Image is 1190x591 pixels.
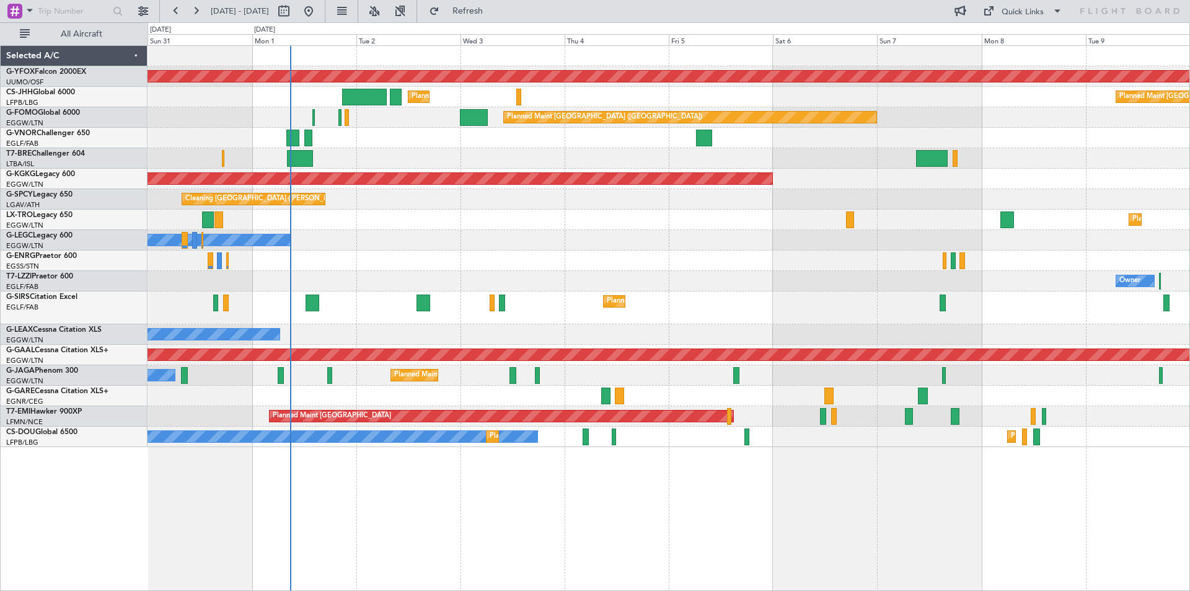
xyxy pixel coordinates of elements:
[6,150,32,158] span: T7-BRE
[150,25,171,35] div: [DATE]
[6,150,85,158] a: T7-BREChallenger 604
[6,68,35,76] span: G-YFOX
[6,326,102,334] a: G-LEAXCessna Citation XLS
[6,109,38,117] span: G-FOMO
[6,429,35,436] span: CS-DOU
[6,303,38,312] a: EGLF/FAB
[982,34,1086,45] div: Mon 8
[6,367,35,375] span: G-JAGA
[6,397,43,406] a: EGNR/CEG
[6,232,33,239] span: G-LEGC
[423,1,498,21] button: Refresh
[412,87,607,106] div: Planned Maint [GEOGRAPHIC_DATA] ([GEOGRAPHIC_DATA])
[565,34,669,45] div: Thu 4
[6,130,37,137] span: G-VNOR
[1086,34,1190,45] div: Tue 9
[6,293,77,301] a: G-SIRSCitation Excel
[6,191,33,198] span: G-SPCY
[773,34,877,45] div: Sat 6
[977,1,1069,21] button: Quick Links
[6,221,43,230] a: EGGW/LTN
[6,262,39,271] a: EGSS/STN
[461,34,565,45] div: Wed 3
[1119,272,1140,290] div: Owner
[490,427,685,446] div: Planned Maint [GEOGRAPHIC_DATA] ([GEOGRAPHIC_DATA])
[6,347,108,354] a: G-GAALCessna Citation XLS+
[6,356,43,365] a: EGGW/LTN
[6,335,43,345] a: EGGW/LTN
[6,252,77,260] a: G-ENRGPraetor 600
[6,273,32,280] span: T7-LZZI
[6,139,38,148] a: EGLF/FAB
[211,6,269,17] span: [DATE] - [DATE]
[6,232,73,239] a: G-LEGCLegacy 600
[148,34,252,45] div: Sun 31
[669,34,773,45] div: Fri 5
[6,130,90,137] a: G-VNORChallenger 650
[6,252,35,260] span: G-ENRG
[6,98,38,107] a: LFPB/LBG
[6,68,86,76] a: G-YFOXFalcon 2000EX
[6,282,38,291] a: EGLF/FAB
[6,408,30,415] span: T7-EMI
[6,273,73,280] a: T7-LZZIPraetor 600
[6,376,43,386] a: EGGW/LTN
[394,366,589,384] div: Planned Maint [GEOGRAPHIC_DATA] ([GEOGRAPHIC_DATA])
[6,159,34,169] a: LTBA/ISL
[6,109,80,117] a: G-FOMOGlobal 6000
[185,190,360,208] div: Cleaning [GEOGRAPHIC_DATA] ([PERSON_NAME] Intl)
[6,89,33,96] span: CS-JHH
[6,171,75,178] a: G-KGKGLegacy 600
[6,118,43,128] a: EGGW/LTN
[607,292,802,311] div: Planned Maint [GEOGRAPHIC_DATA] ([GEOGRAPHIC_DATA])
[6,211,33,219] span: LX-TRO
[6,408,82,415] a: T7-EMIHawker 900XP
[6,78,43,87] a: UUMO/OSF
[1002,6,1044,19] div: Quick Links
[6,89,75,96] a: CS-JHHGlobal 6000
[6,417,43,427] a: LFMN/NCE
[6,211,73,219] a: LX-TROLegacy 650
[273,407,391,425] div: Planned Maint [GEOGRAPHIC_DATA]
[6,171,35,178] span: G-KGKG
[6,438,38,447] a: LFPB/LBG
[6,293,30,301] span: G-SIRS
[254,25,275,35] div: [DATE]
[6,241,43,251] a: EGGW/LTN
[6,388,108,395] a: G-GARECessna Citation XLS+
[6,326,33,334] span: G-LEAX
[6,367,78,375] a: G-JAGAPhenom 300
[6,200,40,210] a: LGAV/ATH
[6,191,73,198] a: G-SPCYLegacy 650
[6,347,35,354] span: G-GAAL
[356,34,461,45] div: Tue 2
[252,34,356,45] div: Mon 1
[442,7,494,16] span: Refresh
[32,30,131,38] span: All Aircraft
[14,24,134,44] button: All Aircraft
[38,2,109,20] input: Trip Number
[6,429,77,436] a: CS-DOUGlobal 6500
[6,180,43,189] a: EGGW/LTN
[877,34,981,45] div: Sun 7
[6,388,35,395] span: G-GARE
[507,108,702,127] div: Planned Maint [GEOGRAPHIC_DATA] ([GEOGRAPHIC_DATA])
